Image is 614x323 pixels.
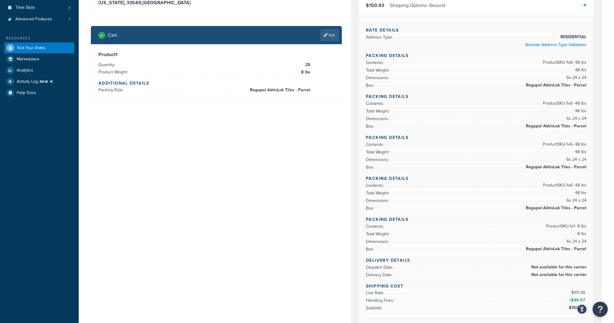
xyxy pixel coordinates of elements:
[366,82,376,89] span: Box:
[98,62,117,68] span: Quantity:
[5,87,74,98] a: Help Docs
[525,82,587,89] span: Regupol AktivLok Tiles - Parcel
[366,52,587,59] h4: Packing Details
[366,197,391,204] span: Dimensions:
[366,108,391,114] span: Total Weight:
[320,29,339,41] a: Edit
[366,175,587,182] h4: Packing Details
[565,197,587,204] span: 6 x 24 x 24
[5,65,74,76] a: Analytics
[530,271,587,278] span: Not available for this carrier
[366,238,391,245] span: Dimensions:
[571,290,587,296] span: $101.36
[5,2,74,13] a: Time Slots0
[17,45,46,51] span: Test Your Rates
[565,156,587,163] span: 6 x 24 x 24
[366,223,386,230] span: Contents:
[5,54,74,65] a: Marketplace
[5,76,74,87] li: [object Object]
[17,57,39,62] span: Marketplace
[15,17,52,22] span: Advanced Features
[15,5,35,10] span: Time Slots
[5,2,74,13] li: Time Slots
[574,107,587,115] span: 48 lbs
[366,182,386,189] span: Contents:
[366,283,587,289] h4: Shipping Cost
[593,302,608,317] button: Open Resource Center
[525,163,587,171] span: Regupol AktivLok Tiles - Parcel
[366,290,386,296] span: Live Rate:
[366,75,391,81] span: Dimensions:
[366,116,391,122] span: Dimensions:
[565,238,587,245] span: 6 x 24 x 24
[366,264,395,271] span: Dispatch Date:
[17,78,56,86] span: Activity Log
[530,264,587,271] span: Not available for this carrier
[525,245,587,253] span: Regupol AktivLok Tiles - Parcel
[98,69,129,75] span: Product Weight:
[565,115,587,122] span: 6 x 24 x 24
[366,216,587,223] h4: Packing Details
[390,1,445,10] div: Shipping Options - Ground
[366,34,395,40] span: Address Type:
[366,298,396,304] span: Handling Fees:
[574,148,587,156] span: 48 lbs
[542,141,587,148] span: Product SKU-1 x 6 - 48 lbs
[300,69,310,76] span: 8 lbs
[17,68,33,73] span: Analytics
[108,32,118,38] h2: Cart :
[542,59,587,66] span: Product SKU-1 x 6 - 48 lbs
[366,257,587,264] h4: Delivery Details
[366,2,384,9] span: $150.93
[525,204,587,212] span: Regupol AktivLok Tiles - Parcel
[574,189,587,197] span: 48 lbs
[366,231,391,237] span: Total Weight:
[98,52,334,58] h3: Product 1
[68,17,70,22] span: 7
[17,90,36,96] span: Help Docs
[569,305,587,311] span: $150.93
[304,61,310,69] span: 25
[366,100,386,107] span: Contents:
[366,190,391,196] span: Total Weight:
[574,66,587,74] span: 48 lbs
[5,14,74,25] li: Advanced Features
[366,93,587,100] h4: Packing Details
[366,141,386,148] span: Contents:
[366,149,391,155] span: Total Weight:
[248,86,310,94] span: Regupol AktivLok Tiles - Parcel
[366,67,391,73] span: Total Weight:
[98,80,334,86] h4: Additional Details
[68,5,70,10] span: 0
[525,123,587,130] span: Regupol AktivLok Tiles - Parcel
[98,87,125,93] span: Packing Rule:
[366,272,394,278] span: Delivery Date:
[542,100,587,107] span: Product SKU-1 x 6 - 48 lbs
[559,33,587,41] span: RESIDENTIAL
[366,123,376,130] span: Box:
[366,156,391,163] span: Dimensions:
[542,182,587,189] span: Product SKU-1 x 6 - 48 lbs
[576,230,587,237] span: 8 lbs
[366,164,376,170] span: Box:
[5,42,74,53] a: Test Your Rates
[5,36,74,41] div: Resources
[366,305,384,311] span: Subtotal:
[526,42,587,48] a: Activate Address Type Validation
[545,223,587,230] span: Product SKU-1 x 1 - 8 lbs
[366,246,376,252] span: Box:
[366,134,587,141] h4: Packing Details
[40,79,56,84] span: NEW
[571,297,587,304] span: $49.57
[366,27,587,33] h4: Rate Details
[565,74,587,81] span: 6 x 24 x 24
[5,76,74,87] a: Activity LogNEW
[5,14,74,25] a: Advanced Features7
[366,59,386,66] span: Contents:
[568,297,587,304] span: +
[366,205,376,211] span: Box:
